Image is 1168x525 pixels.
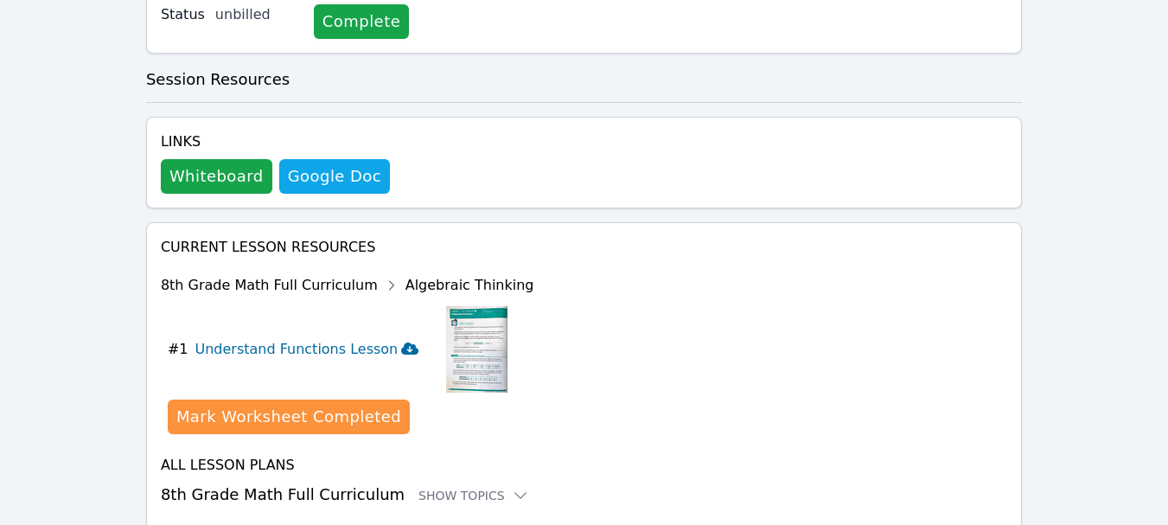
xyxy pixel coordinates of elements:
[168,306,432,393] button: #1Understand Functions Lesson
[195,339,418,360] h3: Understand Functions Lesson
[161,131,390,152] h4: Links
[314,4,409,39] a: Complete
[168,339,188,360] span: # 1
[176,405,401,429] div: Mark Worksheet Completed
[279,159,390,194] a: Google Doc
[161,237,1007,258] h4: Current Lesson Resources
[446,306,507,393] img: Understand Functions Lesson
[161,4,205,25] label: Status
[161,483,1007,507] h3: 8th Grade Math Full Curriculum
[215,4,300,25] div: unbilled
[168,400,410,434] button: Mark Worksheet Completed
[161,455,1007,476] h4: All Lesson Plans
[161,159,272,194] button: Whiteboard
[161,272,534,299] div: 8th Grade Math Full Curriculum Algebraic Thinking
[146,67,1022,92] h3: Session Resources
[418,487,529,504] button: Show Topics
